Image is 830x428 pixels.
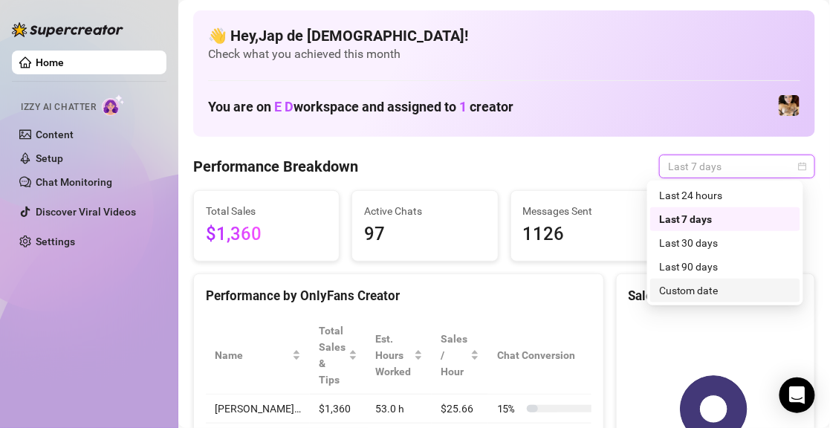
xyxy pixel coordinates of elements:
[650,279,800,302] div: Custom date
[650,255,800,279] div: Last 90 days
[193,156,358,177] h4: Performance Breakdown
[206,286,591,306] div: Performance by OnlyFans Creator
[364,221,485,249] span: 97
[208,25,800,46] h4: 👋 Hey, Jap de [DEMOGRAPHIC_DATA] !
[659,187,791,204] div: Last 24 hours
[459,99,467,114] span: 1
[36,56,64,68] a: Home
[206,203,327,219] span: Total Sales
[779,95,800,116] img: vixie
[206,317,310,395] th: Name
[659,259,791,275] div: Last 90 days
[488,317,614,395] th: Chat Conversion
[650,207,800,231] div: Last 7 days
[274,99,294,114] span: E D
[206,221,327,249] span: $1,360
[779,377,815,413] div: Open Intercom Messenger
[659,282,791,299] div: Custom date
[432,395,488,424] td: $25.66
[36,236,75,247] a: Settings
[497,401,521,417] span: 15 %
[36,152,63,164] a: Setup
[523,203,644,219] span: Messages Sent
[668,155,806,178] span: Last 7 days
[432,317,488,395] th: Sales / Hour
[798,162,807,171] span: calendar
[215,347,289,363] span: Name
[310,395,366,424] td: $1,360
[523,221,644,249] span: 1126
[102,94,125,116] img: AI Chatter
[650,231,800,255] div: Last 30 days
[36,206,136,218] a: Discover Viral Videos
[375,331,411,380] div: Est. Hours Worked
[310,317,366,395] th: Total Sales & Tips
[650,184,800,207] div: Last 24 hours
[208,99,513,115] h1: You are on workspace and assigned to creator
[364,203,485,219] span: Active Chats
[12,22,123,37] img: logo-BBDzfeDw.svg
[21,100,96,114] span: Izzy AI Chatter
[206,395,310,424] td: [PERSON_NAME]…
[366,395,432,424] td: 53.0 h
[36,176,112,188] a: Chat Monitoring
[319,322,346,388] span: Total Sales & Tips
[36,129,74,140] a: Content
[497,347,593,363] span: Chat Conversion
[441,331,467,380] span: Sales / Hour
[208,46,800,62] span: Check what you achieved this month
[629,286,803,306] div: Sales by OnlyFans Creator
[659,235,791,251] div: Last 30 days
[659,211,791,227] div: Last 7 days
